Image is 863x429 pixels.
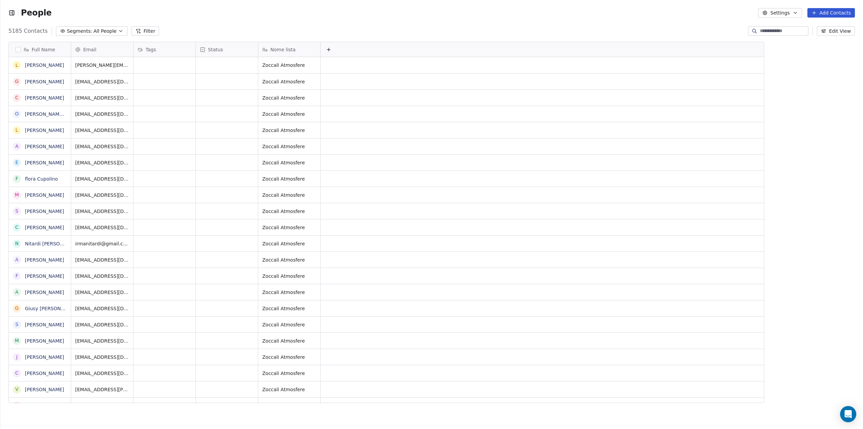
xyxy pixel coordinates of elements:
[25,273,64,279] a: [PERSON_NAME]
[262,402,316,409] span: Zoccali Atmosfere
[25,144,64,149] a: [PERSON_NAME]
[9,57,71,403] div: grid
[15,78,19,85] div: G
[71,42,133,57] div: Email
[16,127,18,134] div: L
[75,354,129,360] span: [EMAIL_ADDRESS][DOMAIN_NAME]
[262,176,316,182] span: Zoccali Atmosfere
[262,127,316,134] span: Zoccali Atmosfere
[15,386,19,393] div: V
[75,95,129,101] span: [EMAIL_ADDRESS][DOMAIN_NAME]
[131,26,159,36] button: Filter
[25,338,64,344] a: [PERSON_NAME]
[262,159,316,166] span: Zoccali Atmosfere
[75,159,129,166] span: [EMAIL_ADDRESS][DOMAIN_NAME]
[208,46,223,53] span: Status
[262,95,316,101] span: Zoccali Atmosfere
[262,224,316,231] span: Zoccali Atmosfere
[93,28,116,35] span: All People
[75,192,129,198] span: [EMAIL_ADDRESS][DOMAIN_NAME]
[146,46,156,53] span: Tags
[258,42,320,57] div: Nome lista
[15,143,19,150] div: A
[75,111,129,117] span: [EMAIL_ADDRESS][DOMAIN_NAME]
[262,192,316,198] span: Zoccali Atmosfere
[262,273,316,279] span: Zoccali Atmosfere
[75,338,129,344] span: [EMAIL_ADDRESS][DOMAIN_NAME]
[16,402,18,409] div: F
[807,8,855,18] button: Add Contacts
[75,143,129,150] span: [EMAIL_ADDRESS][DOMAIN_NAME]
[75,240,129,247] span: irmanitardi@gmail.cv88888000pom
[25,95,64,101] a: [PERSON_NAME]
[16,175,18,182] div: f
[75,386,129,393] span: [EMAIL_ADDRESS][PERSON_NAME][DOMAIN_NAME]
[262,62,316,69] span: Zoccali Atmosfere
[15,289,19,296] div: A
[262,78,316,85] span: Zoccali Atmosfere
[75,257,129,263] span: [EMAIL_ADDRESS][DOMAIN_NAME]
[67,28,92,35] span: Segments:
[75,402,129,409] span: [EMAIL_ADDRESS][DOMAIN_NAME]
[9,42,71,57] div: Full Name
[16,208,19,215] div: S
[262,338,316,344] span: Zoccali Atmosfere
[15,370,19,377] div: C
[262,257,316,263] span: Zoccali Atmosfere
[262,305,316,312] span: Zoccali Atmosfere
[840,406,856,422] div: Open Intercom Messenger
[15,256,19,263] div: A
[25,322,64,327] a: [PERSON_NAME]
[25,111,105,117] a: [PERSON_NAME] [PERSON_NAME]
[32,46,55,53] span: Full Name
[25,354,64,360] a: [PERSON_NAME]
[75,224,129,231] span: [EMAIL_ADDRESS][DOMAIN_NAME]
[16,62,18,69] div: L
[16,321,19,328] div: S
[270,46,296,53] span: Nome lista
[758,8,802,18] button: Settings
[262,386,316,393] span: Zoccali Atmosfere
[25,290,64,295] a: [PERSON_NAME]
[25,371,64,376] a: [PERSON_NAME]
[15,224,19,231] div: C
[25,306,79,311] a: Giusy [PERSON_NAME]
[25,225,64,230] a: [PERSON_NAME]
[75,208,129,215] span: [EMAIL_ADDRESS][DOMAIN_NAME]
[75,289,129,296] span: [EMAIL_ADDRESS][DOMAIN_NAME]
[25,241,81,246] a: Nitardi [PERSON_NAME]
[25,128,64,133] a: [PERSON_NAME]
[25,257,64,263] a: [PERSON_NAME]
[75,273,129,279] span: [EMAIL_ADDRESS][DOMAIN_NAME]
[25,387,64,392] a: [PERSON_NAME]
[71,57,765,403] div: grid
[262,143,316,150] span: Zoccali Atmosfere
[15,240,19,247] div: N
[262,289,316,296] span: Zoccali Atmosfere
[8,27,48,35] span: 5185 Contacts
[262,321,316,328] span: Zoccali Atmosfere
[262,354,316,360] span: Zoccali Atmosfere
[83,46,96,53] span: Email
[75,305,129,312] span: [EMAIL_ADDRESS][DOMAIN_NAME]
[25,403,64,408] a: [PERSON_NAME]
[262,111,316,117] span: Zoccali Atmosfere
[15,110,19,117] div: O
[196,42,258,57] div: Status
[25,160,64,165] a: [PERSON_NAME]
[15,305,19,312] div: G
[15,94,19,101] div: C
[75,62,129,69] span: [PERSON_NAME][EMAIL_ADDRESS][DOMAIN_NAME]
[16,353,18,360] div: J
[75,321,129,328] span: [EMAIL_ADDRESS][DOMAIN_NAME]
[25,62,64,68] a: [PERSON_NAME]
[25,176,58,182] a: flora Cupolino
[75,370,129,377] span: [EMAIL_ADDRESS][DOMAIN_NAME]
[75,176,129,182] span: [EMAIL_ADDRESS][DOMAIN_NAME]
[16,272,18,279] div: F
[262,370,316,377] span: Zoccali Atmosfere
[15,337,19,344] div: M
[25,209,64,214] a: [PERSON_NAME]
[15,191,19,198] div: M
[21,8,52,18] span: People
